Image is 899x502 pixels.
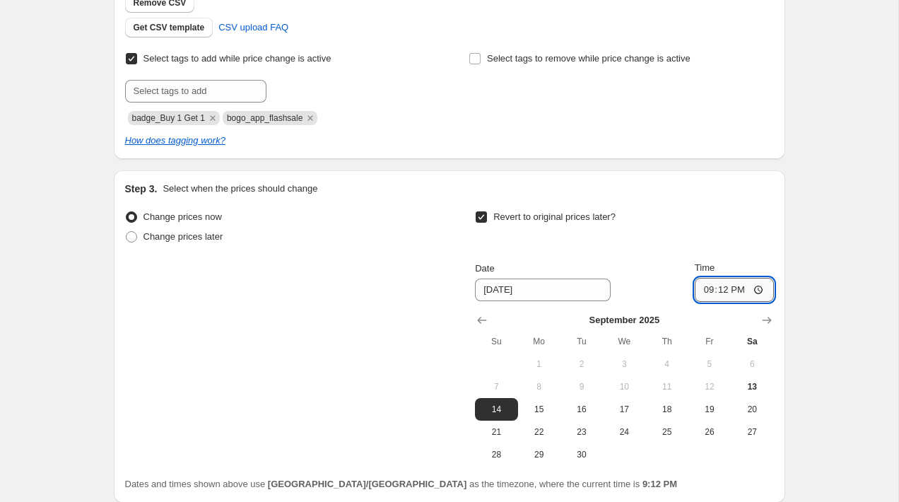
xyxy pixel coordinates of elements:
[694,426,725,438] span: 26
[609,381,640,392] span: 10
[651,426,682,438] span: 25
[524,336,555,347] span: Mo
[645,375,688,398] button: Thursday September 11 2025
[736,381,768,392] span: 13
[481,426,512,438] span: 21
[695,278,774,302] input: 12:00
[603,421,645,443] button: Wednesday September 24 2025
[603,330,645,353] th: Wednesday
[651,381,682,392] span: 11
[645,330,688,353] th: Thursday
[481,404,512,415] span: 14
[609,336,640,347] span: We
[125,479,678,489] span: Dates and times shown above use as the timezone, where the current time is
[475,279,611,301] input: 9/13/2025
[524,449,555,460] span: 29
[518,398,560,421] button: Monday September 15 2025
[736,404,768,415] span: 20
[163,182,317,196] p: Select when the prices should change
[560,330,603,353] th: Tuesday
[736,336,768,347] span: Sa
[609,426,640,438] span: 24
[475,421,517,443] button: Sunday September 21 2025
[609,404,640,415] span: 17
[125,135,225,146] a: How does tagging work?
[475,398,517,421] button: Sunday September 14 2025
[645,353,688,375] button: Thursday September 4 2025
[524,381,555,392] span: 8
[603,398,645,421] button: Wednesday September 17 2025
[566,449,597,460] span: 30
[642,479,677,489] b: 9:12 PM
[210,16,297,39] a: CSV upload FAQ
[566,358,597,370] span: 2
[603,375,645,398] button: Wednesday September 10 2025
[560,353,603,375] button: Tuesday September 2 2025
[731,330,773,353] th: Saturday
[566,426,597,438] span: 23
[518,443,560,466] button: Monday September 29 2025
[731,353,773,375] button: Saturday September 6 2025
[651,336,682,347] span: Th
[125,18,213,37] button: Get CSV template
[518,421,560,443] button: Monday September 22 2025
[481,336,512,347] span: Su
[731,421,773,443] button: Saturday September 27 2025
[487,53,691,64] span: Select tags to remove while price change is active
[143,53,331,64] span: Select tags to add while price change is active
[731,398,773,421] button: Saturday September 20 2025
[481,381,512,392] span: 7
[651,404,682,415] span: 18
[227,113,302,123] span: bogo_app_flashsale
[566,336,597,347] span: Tu
[694,404,725,415] span: 19
[125,80,266,103] input: Select tags to add
[524,404,555,415] span: 15
[493,211,616,222] span: Revert to original prices later?
[566,404,597,415] span: 16
[518,330,560,353] th: Monday
[560,398,603,421] button: Tuesday September 16 2025
[472,310,492,330] button: Show previous month, August 2025
[694,358,725,370] span: 5
[736,426,768,438] span: 27
[518,375,560,398] button: Monday September 8 2025
[524,426,555,438] span: 22
[268,479,466,489] b: [GEOGRAPHIC_DATA]/[GEOGRAPHIC_DATA]
[603,353,645,375] button: Wednesday September 3 2025
[134,22,205,33] span: Get CSV template
[566,381,597,392] span: 9
[688,353,731,375] button: Friday September 5 2025
[560,375,603,398] button: Tuesday September 9 2025
[481,449,512,460] span: 28
[518,353,560,375] button: Monday September 1 2025
[143,211,222,222] span: Change prices now
[609,358,640,370] span: 3
[688,398,731,421] button: Friday September 19 2025
[143,231,223,242] span: Change prices later
[475,330,517,353] th: Sunday
[475,443,517,466] button: Sunday September 28 2025
[475,263,494,274] span: Date
[651,358,682,370] span: 4
[560,443,603,466] button: Tuesday September 30 2025
[304,112,317,124] button: Remove bogo_app_flashsale
[688,330,731,353] th: Friday
[688,375,731,398] button: Friday September 12 2025
[688,421,731,443] button: Friday September 26 2025
[695,262,715,273] span: Time
[560,421,603,443] button: Tuesday September 23 2025
[218,21,288,35] span: CSV upload FAQ
[206,112,219,124] button: Remove badge_Buy 1 Get 1
[645,421,688,443] button: Thursday September 25 2025
[731,375,773,398] button: Today Saturday September 13 2025
[757,310,777,330] button: Show next month, October 2025
[694,336,725,347] span: Fr
[125,182,158,196] h2: Step 3.
[694,381,725,392] span: 12
[132,113,205,123] span: badge_Buy 1 Get 1
[736,358,768,370] span: 6
[524,358,555,370] span: 1
[645,398,688,421] button: Thursday September 18 2025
